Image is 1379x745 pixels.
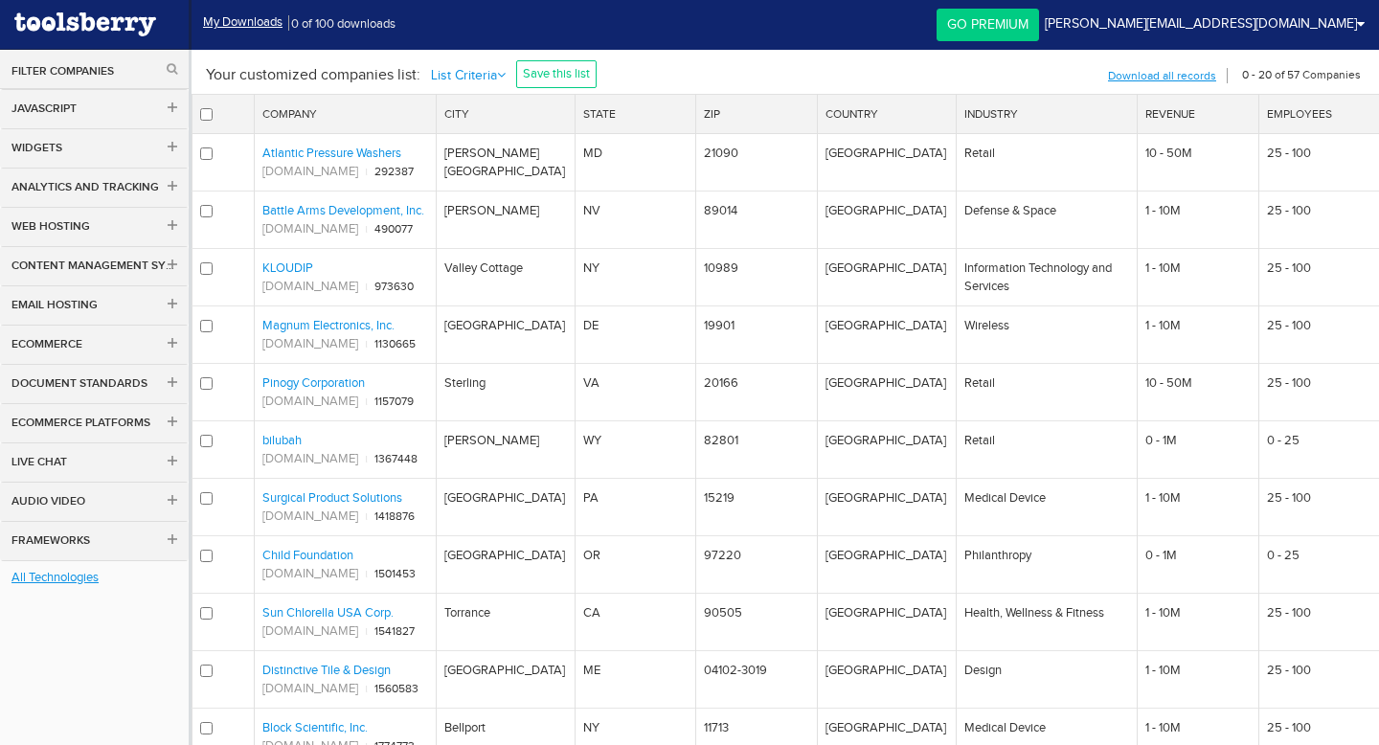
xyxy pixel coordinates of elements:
[365,278,368,295] span: ι
[262,451,358,465] a: [DOMAIN_NAME]
[203,13,283,32] a: My Downloads
[1258,191,1379,248] td: 25 - 100
[696,420,817,478] td: 82801
[436,650,575,708] td: [GEOGRAPHIC_DATA]
[1258,478,1379,535] td: 25 - 100
[365,622,368,640] span: ι
[431,64,513,85] li: List Criteria
[1258,593,1379,650] td: 25 - 100
[817,650,956,708] td: [GEOGRAPHIC_DATA]
[436,248,575,305] td: Valley Cottage
[1258,305,1379,363] td: 25 - 100
[436,94,575,133] th: City
[1138,593,1258,650] td: 1 - 10M
[192,94,255,133] th: Checkmark Box
[255,94,436,133] th: Company
[1107,65,1217,87] a: Download all records
[374,278,414,295] span: Alexa Rank
[1138,191,1258,248] td: 1 - 10M
[696,593,817,650] td: 90505
[262,663,391,677] a: Distinctive Tile & Design
[817,133,956,191] td: [GEOGRAPHIC_DATA]
[262,318,395,332] a: Magnum Electronics, Inc.
[1138,248,1258,305] td: 1 - 10M
[1138,133,1258,191] td: 10 - 50M
[817,420,956,478] td: [GEOGRAPHIC_DATA]
[956,133,1137,191] td: Retail
[817,478,956,535] td: [GEOGRAPHIC_DATA]
[696,94,817,133] th: Zip
[696,133,817,191] td: 21090
[1258,133,1379,191] td: 25 - 100
[374,163,414,180] span: Alexa Rank
[956,478,1137,535] td: Medical Device
[374,220,413,237] span: Alexa Rank
[956,191,1137,248] td: Defense & Space
[262,260,313,275] a: KLOUDIP
[956,305,1137,363] td: Wireless
[575,535,695,593] td: OR
[817,363,956,420] td: [GEOGRAPHIC_DATA]
[374,622,415,640] span: Alexa Rank
[1138,478,1258,535] td: 1 - 10M
[817,191,956,248] td: [GEOGRAPHIC_DATA]
[817,535,956,593] td: [GEOGRAPHIC_DATA]
[575,420,695,478] td: WY
[262,394,358,408] a: [DOMAIN_NAME]
[575,133,695,191] td: MD
[262,336,358,350] a: [DOMAIN_NAME]
[262,623,358,638] a: [DOMAIN_NAME]
[262,221,358,236] a: [DOMAIN_NAME]
[817,248,956,305] td: [GEOGRAPHIC_DATA]
[365,508,368,525] span: ι
[291,11,396,34] span: 0 of 100 downloads
[696,535,817,593] td: 97220
[262,490,402,505] a: Surgical Product Solutions
[1045,10,1365,38] a: [PERSON_NAME][EMAIL_ADDRESS][DOMAIN_NAME]
[436,535,575,593] td: [GEOGRAPHIC_DATA]
[365,680,368,697] span: ι
[1237,50,1366,83] div: 0 - 20 of 57 Companies
[1258,535,1379,593] td: 0 - 25
[262,375,365,390] a: Pinogy Corporation
[1258,650,1379,708] td: 25 - 100
[374,335,416,352] span: Alexa Rank
[1258,248,1379,305] td: 25 - 100
[374,393,414,410] span: Alexa Rank
[436,305,575,363] td: [GEOGRAPHIC_DATA]
[262,605,394,620] a: Sun Chlorella USA Corp.
[262,279,358,293] a: [DOMAIN_NAME]
[365,220,368,237] span: ι
[956,94,1137,133] th: Industry
[365,565,368,582] span: ι
[696,363,817,420] td: 20166
[696,478,817,535] td: 15219
[575,593,695,650] td: CA
[956,363,1137,420] td: Retail
[696,248,817,305] td: 10989
[817,593,956,650] td: [GEOGRAPHIC_DATA]
[1258,363,1379,420] td: 25 - 100
[1138,535,1258,593] td: 0 - 1M
[956,650,1137,708] td: Design
[374,450,418,467] span: Alexa Rank
[817,305,956,363] td: [GEOGRAPHIC_DATA]
[575,650,695,708] td: ME
[374,680,418,697] span: Alexa Rank
[262,203,424,217] a: Battle Arms Development, Inc.
[436,420,575,478] td: [PERSON_NAME]
[696,191,817,248] td: 89014
[817,94,956,133] th: Country
[262,433,302,447] a: bilubah
[374,565,416,582] span: Alexa Rank
[436,593,575,650] td: Torrance
[1138,420,1258,478] td: 0 - 1M
[956,420,1137,478] td: Retail
[516,60,597,88] a: Save this list
[1258,94,1379,133] th: Employees
[436,478,575,535] td: [GEOGRAPHIC_DATA]
[14,12,156,36] img: Toolsberry
[262,146,401,160] a: Atlantic Pressure Washers
[436,133,575,191] td: [PERSON_NAME][GEOGRAPHIC_DATA]
[436,363,575,420] td: Sterling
